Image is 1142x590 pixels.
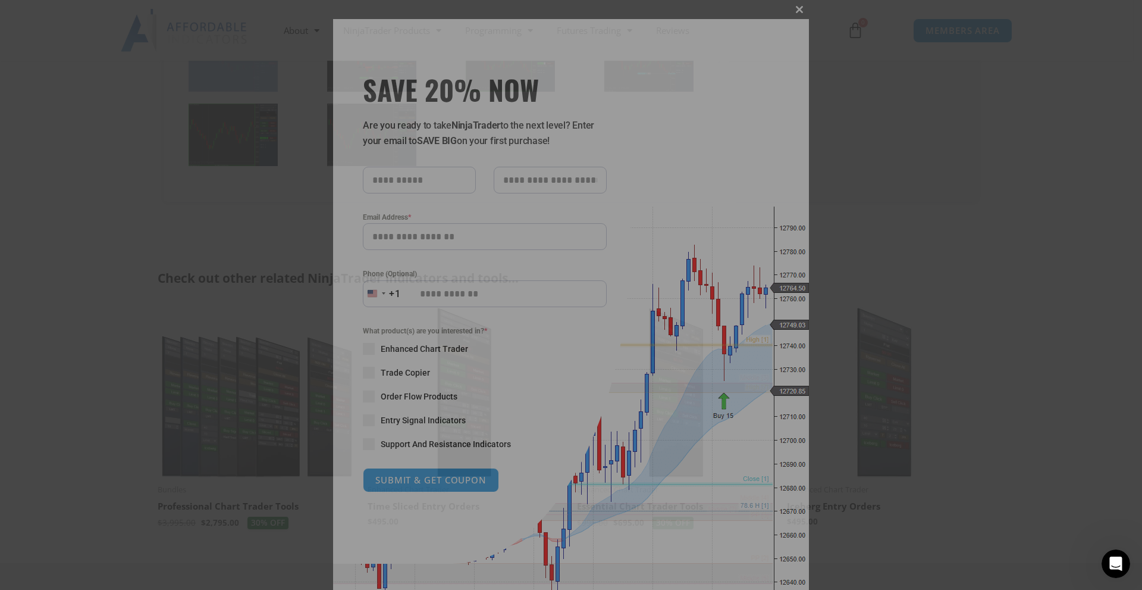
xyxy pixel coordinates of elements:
span: Entry Signal Indicators [381,414,466,426]
label: Trade Copier [363,367,607,379]
span: Trade Copier [381,367,430,379]
button: SUBMIT & GET COUPON [363,468,499,492]
h3: SAVE 20% NOW [363,73,607,106]
label: Email Address [363,211,607,223]
iframe: Intercom live chat [1102,550,1130,578]
label: Enhanced Chart Trader [363,343,607,355]
label: Phone (Optional) [363,268,607,280]
label: Support And Resistance Indicators [363,438,607,450]
span: Enhanced Chart Trader [381,343,468,355]
span: Support And Resistance Indicators [381,438,511,450]
strong: NinjaTrader [451,120,500,131]
p: Are you ready to take to the next level? Enter your email to on your first purchase! [363,118,607,149]
label: Entry Signal Indicators [363,414,607,426]
strong: SAVE BIG [417,135,457,146]
span: Order Flow Products [381,391,457,402]
div: +1 [389,286,401,302]
label: Order Flow Products [363,391,607,402]
span: What product(s) are you interested in? [363,325,607,337]
button: Selected country [363,280,401,307]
